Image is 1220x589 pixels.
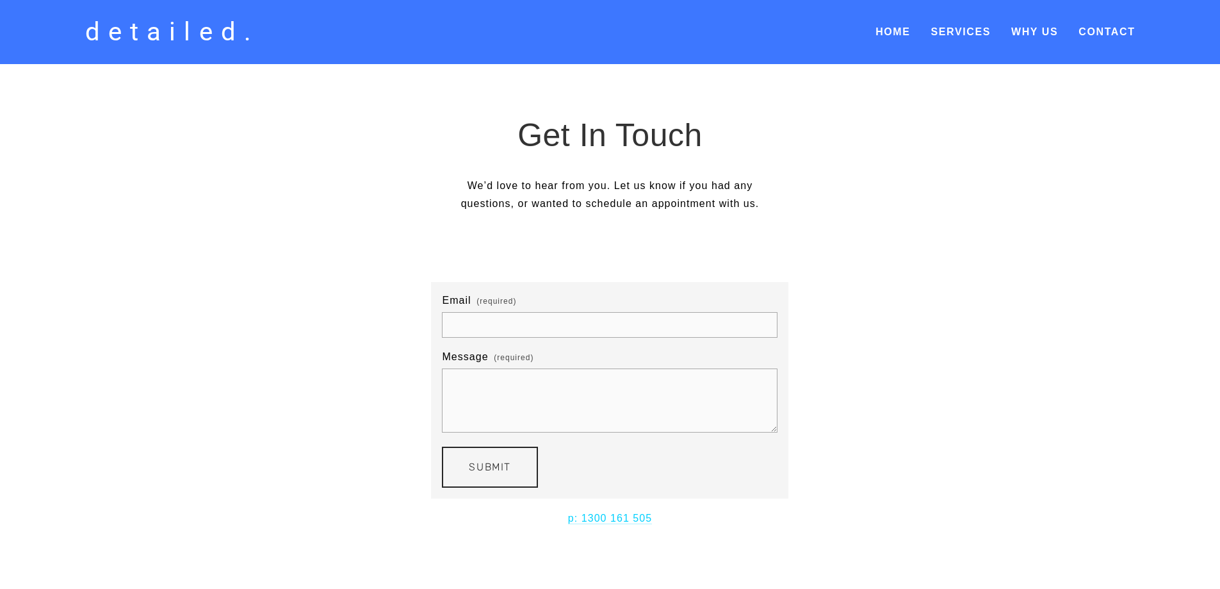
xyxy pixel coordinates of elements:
[79,13,266,51] a: detailed.
[476,293,516,310] span: (required)
[442,295,471,306] span: Email
[442,447,538,488] button: SubmitSubmit
[442,177,777,213] p: We’d love to hear from you. Let us know if you had any questions, or wanted to schedule an appoin...
[568,513,652,525] a: p: 1300 161 505
[442,351,488,363] span: Message
[469,461,511,473] span: Submit
[1011,26,1058,37] a: Why Us
[931,26,991,37] a: Services
[875,21,910,44] a: Home
[442,115,777,156] h1: Get In Touch
[494,349,533,366] span: (required)
[1078,21,1135,44] a: Contact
